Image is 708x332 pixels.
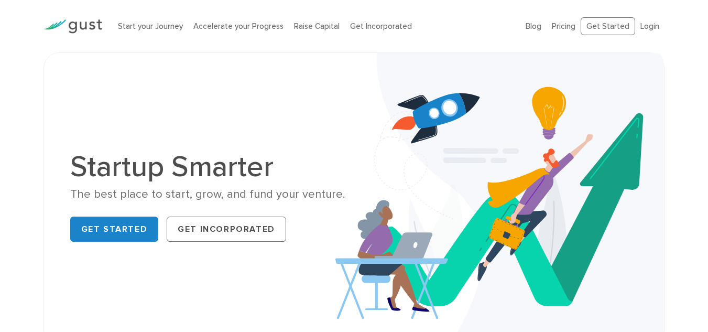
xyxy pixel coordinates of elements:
[552,22,575,31] a: Pricing
[526,22,541,31] a: Blog
[70,187,346,202] div: The best place to start, grow, and fund your venture.
[70,217,159,242] a: Get Started
[70,152,346,181] h1: Startup Smarter
[581,17,635,36] a: Get Started
[350,22,412,31] a: Get Incorporated
[193,22,284,31] a: Accelerate your Progress
[640,22,659,31] a: Login
[118,22,183,31] a: Start your Journey
[43,19,102,34] img: Gust Logo
[294,22,340,31] a: Raise Capital
[167,217,286,242] a: Get Incorporated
